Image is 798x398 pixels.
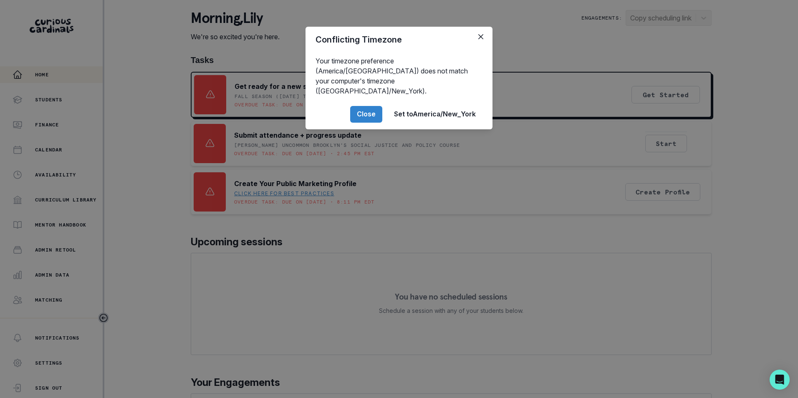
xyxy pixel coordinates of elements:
button: Close [474,30,487,43]
div: Open Intercom Messenger [770,370,790,390]
div: Your timezone preference (America/[GEOGRAPHIC_DATA]) does not match your computer's timezone ([GE... [306,53,492,99]
header: Conflicting Timezone [306,27,492,53]
button: Close [350,106,382,123]
button: Set toAmerica/New_York [387,106,482,123]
